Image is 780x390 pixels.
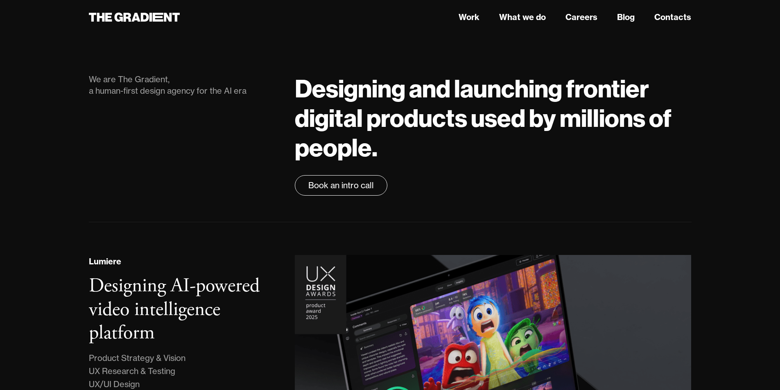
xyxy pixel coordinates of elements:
h1: Designing and launching frontier digital products used by millions of people. [295,74,691,162]
a: Work [459,11,479,23]
a: Contacts [654,11,691,23]
div: Lumiere [89,255,121,268]
a: Book an intro call [295,175,387,196]
h3: Designing AI-powered video intelligence platform [89,273,260,345]
div: We are The Gradient, a human-first design agency for the AI era [89,74,279,97]
a: Careers [565,11,597,23]
a: What we do [499,11,546,23]
a: Blog [617,11,635,23]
